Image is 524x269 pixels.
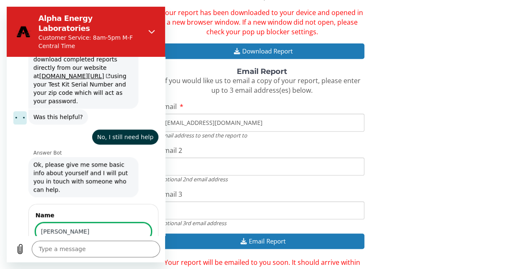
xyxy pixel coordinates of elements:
[87,123,150,138] span: No, I still need help
[160,219,364,227] div: Optional 3rd email address
[160,102,177,111] span: Email
[160,132,364,139] div: Email address to send the report to
[32,7,133,27] h2: Alpha Energy Laboratories
[23,150,130,190] span: Ok, please give me some basic info about yourself and I will put you in touch with someone who ca...
[137,17,153,33] button: Close
[161,8,363,36] span: Your report has been downloaded to your device and opened in a new browser window. If a new windo...
[7,7,165,262] iframe: Messaging window
[160,190,182,199] span: Email 3
[23,103,80,118] span: Was this helpful?
[23,20,130,102] span: If you are having trouble receiving your test results via mail, email, or fax, you can download c...
[160,146,182,155] span: Email 2
[29,204,145,213] label: Name
[160,175,364,183] div: Optional 2nd email address
[237,67,287,76] strong: Email Report
[33,66,104,73] a: [DOMAIN_NAME][URL](opens in a new tab)
[32,27,133,43] p: Customer Service: 8am-5pm M-F Central Time
[27,143,158,150] p: Answer Bot
[160,233,364,249] button: Email Report
[98,67,104,72] svg: (opens in a new tab)
[160,43,364,59] button: Download Report
[163,76,361,95] span: If you would like us to email a copy of your report, please enter up to 3 email address(es) below.
[5,234,22,251] button: Upload file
